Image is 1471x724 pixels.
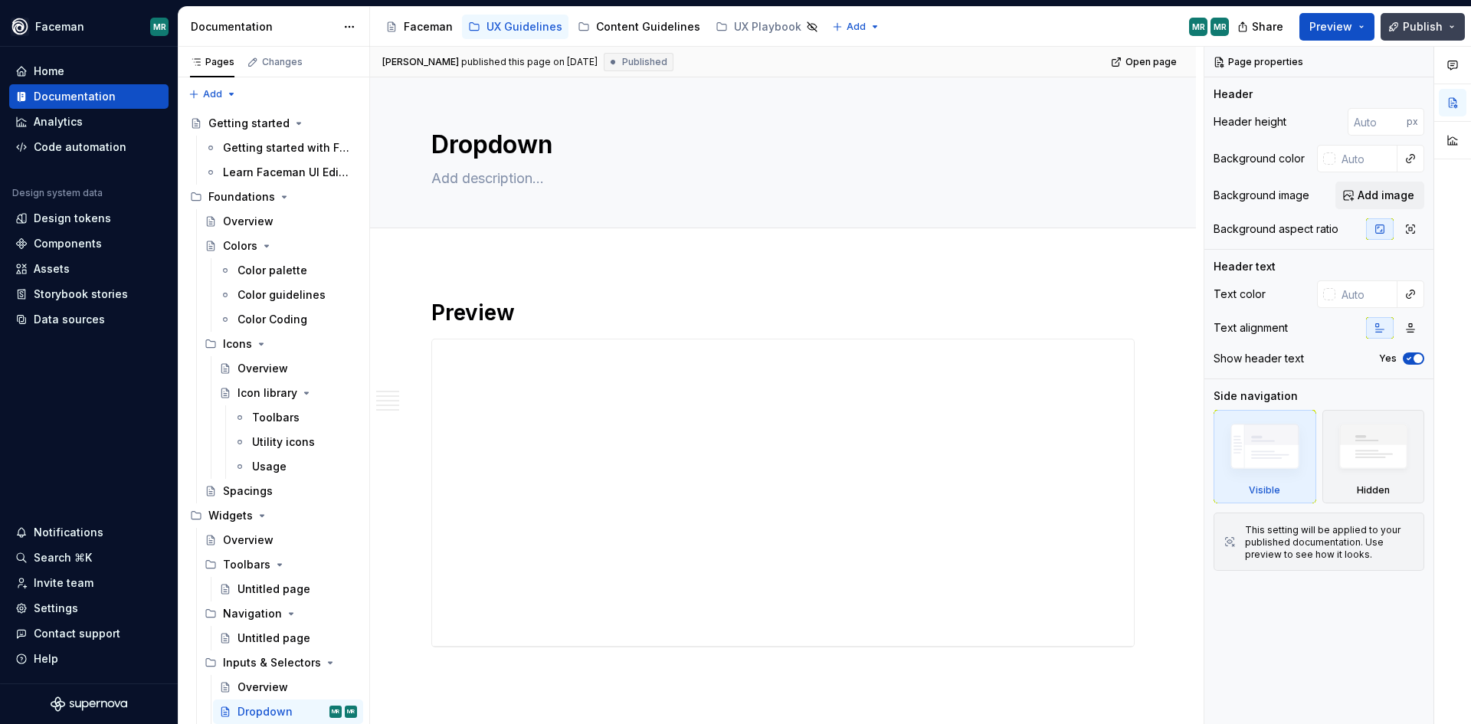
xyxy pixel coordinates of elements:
a: Spacings [198,479,363,503]
img: 87d06435-c97f-426c-aa5d-5eb8acd3d8b3.png [11,18,29,36]
div: Content Guidelines [596,19,700,34]
a: Utility icons [228,430,363,454]
div: Untitled page [238,581,310,597]
div: Design tokens [34,211,111,226]
div: Foundations [208,189,275,205]
div: Changes [262,56,303,68]
button: Help [9,647,169,671]
div: Color Coding [238,312,307,327]
a: Overview [198,209,363,234]
div: Icons [223,336,252,352]
a: Overview [213,675,363,699]
div: MR [332,704,339,719]
a: Untitled page [213,626,363,650]
div: Widgets [184,503,363,528]
button: FacemanMR [3,10,175,43]
span: [PERSON_NAME] [382,56,459,68]
a: Design tokens [9,206,169,231]
div: Faceman [404,19,453,34]
div: Text color [1214,287,1266,302]
a: Assets [9,257,169,281]
a: Overview [213,356,363,381]
a: Home [9,59,169,84]
div: Inputs & Selectors [223,655,321,670]
div: Color guidelines [238,287,326,303]
span: Add [203,88,222,100]
button: Add [184,84,241,105]
a: Icon library [213,381,363,405]
div: Code automation [34,139,126,155]
div: Getting started [208,116,290,131]
textarea: Dropdown [428,126,1132,163]
div: Documentation [34,89,116,104]
button: Publish [1381,13,1465,41]
a: Untitled page [213,577,363,601]
a: Data sources [9,307,169,332]
div: Analytics [34,114,83,129]
div: Assets [34,261,70,277]
h1: Preview [431,299,1135,326]
div: MR [1214,21,1227,33]
a: Getting started [184,111,363,136]
a: Settings [9,596,169,621]
div: Visible [1249,484,1280,496]
button: Notifications [9,520,169,545]
span: Published [622,56,667,68]
div: Foundations [184,185,363,209]
div: Help [34,651,58,667]
div: Icon library [238,385,297,401]
a: Documentation [9,84,169,109]
div: Header text [1214,259,1276,274]
div: Dropdown [238,704,293,719]
div: UX Guidelines [487,19,562,34]
span: Publish [1403,19,1443,34]
a: Content Guidelines [572,15,706,39]
div: Background image [1214,188,1309,203]
input: Auto [1348,108,1407,136]
button: Search ⌘K [9,545,169,570]
div: Utility icons [252,434,315,450]
div: Pages [190,56,234,68]
a: Colors [198,234,363,258]
label: Yes [1379,352,1397,365]
div: Search ⌘K [34,550,92,565]
div: Settings [34,601,78,616]
div: Visible [1214,410,1316,503]
button: Share [1230,13,1293,41]
a: Analytics [9,110,169,134]
a: Overview [198,528,363,552]
div: Hidden [1322,410,1425,503]
span: Add [847,21,866,33]
div: Overview [223,214,274,229]
div: Design system data [12,187,103,199]
a: Getting started with Faceman [198,136,363,160]
div: Navigation [223,606,282,621]
a: Components [9,231,169,256]
svg: Supernova Logo [51,696,127,712]
div: Side navigation [1214,388,1298,404]
button: Add [827,16,885,38]
div: Widgets [208,508,253,523]
div: Spacings [223,483,273,499]
a: Storybook stories [9,282,169,306]
div: Icons [198,332,363,356]
div: Learn Faceman UI Editor [223,165,349,180]
div: Home [34,64,64,79]
div: Invite team [34,575,93,591]
span: Share [1252,19,1283,34]
div: Navigation [198,601,363,626]
a: Toolbars [228,405,363,430]
div: Overview [238,680,288,695]
div: MR [1192,21,1205,33]
div: Overview [238,361,288,376]
div: Faceman [35,19,84,34]
a: DropdownMRMR [213,699,363,724]
a: Open page [1106,51,1184,73]
button: Add image [1335,182,1424,209]
div: Documentation [191,19,336,34]
div: Overview [223,532,274,548]
button: Preview [1299,13,1374,41]
span: Open page [1125,56,1177,68]
a: UX Guidelines [462,15,568,39]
